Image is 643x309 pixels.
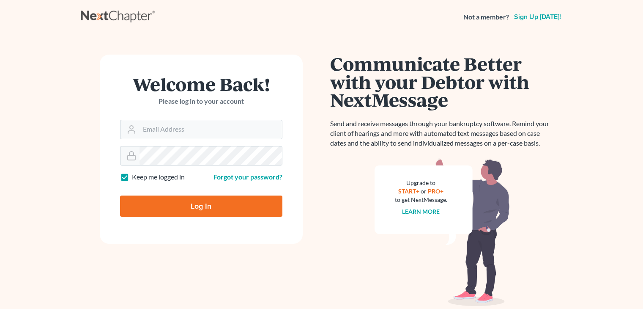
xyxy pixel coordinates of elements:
span: or [421,188,427,195]
strong: Not a member? [463,12,509,22]
a: Learn more [402,208,440,215]
a: START+ [398,188,419,195]
p: Send and receive messages through your bankruptcy software. Remind your client of hearings and mo... [330,119,554,148]
a: Sign up [DATE]! [512,14,563,20]
h1: Welcome Back! [120,75,282,93]
a: PRO+ [428,188,443,195]
label: Keep me logged in [132,172,185,182]
input: Log In [120,196,282,217]
p: Please log in to your account [120,97,282,106]
h1: Communicate Better with your Debtor with NextMessage [330,55,554,109]
input: Email Address [140,120,282,139]
img: nextmessage_bg-59042aed3d76b12b5cd301f8e5b87938c9018125f34e5fa2b7a6b67550977c72.svg [375,158,510,306]
div: Upgrade to [395,179,447,187]
a: Forgot your password? [213,173,282,181]
div: to get NextMessage. [395,196,447,204]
